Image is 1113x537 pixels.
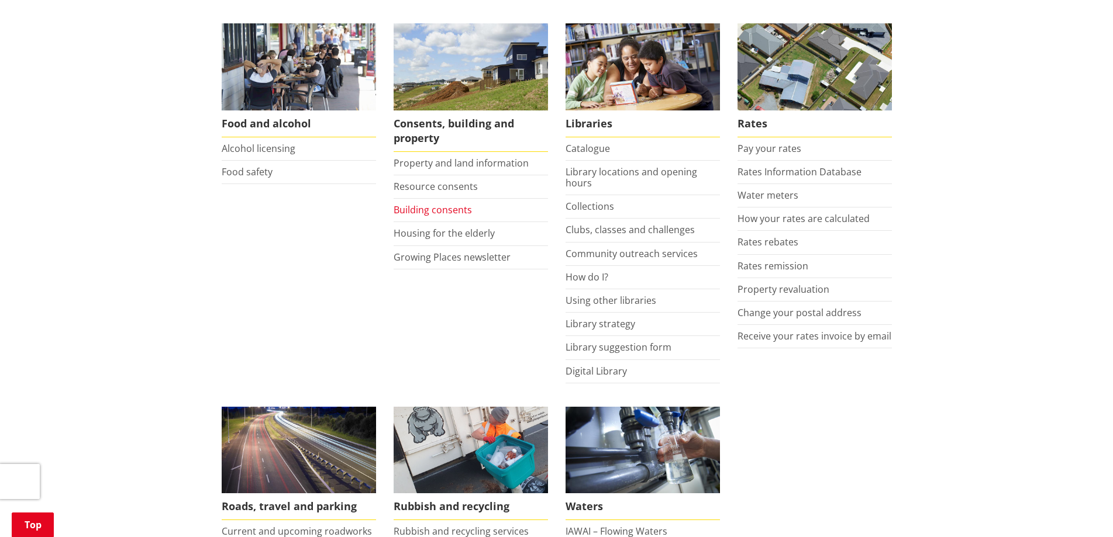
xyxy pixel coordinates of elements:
img: Food and Alcohol in the Waikato [222,23,376,110]
a: Alcohol licensing [222,142,295,155]
a: Catalogue [566,142,610,155]
a: Using other libraries [566,294,656,307]
iframe: Messenger Launcher [1059,488,1101,530]
a: Library locations and opening hours [566,165,697,189]
a: Growing Places newsletter [394,251,511,264]
a: Housing for the elderly [394,227,495,240]
a: Waters [566,407,720,521]
span: Roads, travel and parking [222,493,376,520]
a: Clubs, classes and challenges [566,223,695,236]
a: Roads, travel and parking Roads, travel and parking [222,407,376,521]
a: Rates rebates [738,235,798,248]
a: Digital Library [566,365,627,377]
img: Rates-thumbnail [738,23,892,110]
a: Library strategy [566,317,635,330]
a: How do I? [566,271,608,283]
span: Rubbish and recycling [394,493,548,520]
a: Building consents [394,203,472,216]
img: Roads, travel and parking [222,407,376,494]
a: Change your postal address [738,306,862,319]
a: Food and Alcohol in the Waikato Food and alcohol [222,23,376,137]
a: How your rates are calculated [738,212,870,225]
a: Collections [566,200,614,213]
a: Library membership is free to everyone who lives in the Waikato district. Libraries [566,23,720,137]
span: Libraries [566,110,720,137]
img: Land and property thumbnail [394,23,548,110]
a: Water meters [738,189,798,202]
span: Consents, building and property [394,110,548,152]
a: Pay your rates [738,142,801,155]
a: Receive your rates invoice by email [738,330,891,342]
span: Waters [566,493,720,520]
a: Rates Information Database [738,165,862,178]
a: Resource consents [394,180,478,193]
a: Rubbish and recycling [394,407,548,521]
span: Rates [738,110,892,137]
a: Property and land information [394,157,529,169]
a: Property revaluation [738,283,829,296]
a: Community outreach services [566,247,698,260]
a: Food safety [222,165,273,178]
img: Rubbish and recycling [394,407,548,494]
span: Food and alcohol [222,110,376,137]
a: Pay your rates online Rates [738,23,892,137]
img: Waikato District Council libraries [566,23,720,110]
a: Rates remission [738,259,808,272]
img: Water treatment [566,407,720,494]
a: Library suggestion form [566,341,671,354]
a: Top [12,512,54,537]
a: New Pokeno housing development Consents, building and property [394,23,548,152]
